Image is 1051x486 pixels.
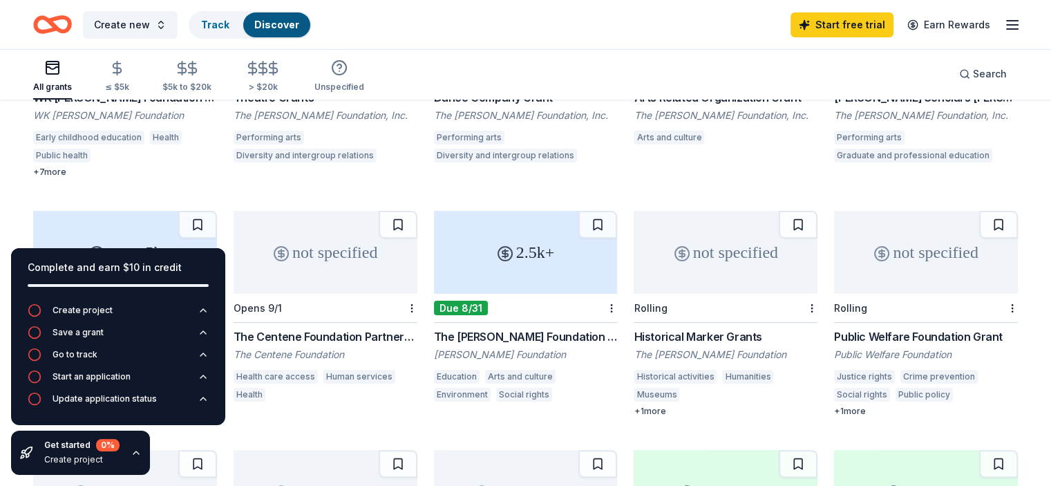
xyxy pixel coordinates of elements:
[33,149,91,162] div: Public health
[834,211,1018,417] a: not specifiedRollingPublic Welfare Foundation GrantPublic Welfare FoundationJustice rightsCrime p...
[245,82,281,93] div: > $20k
[234,211,417,294] div: not specified
[314,82,364,93] div: Unspecified
[53,305,113,316] div: Create project
[105,82,129,93] div: ≤ $5k
[434,301,488,315] div: Due 8/31
[834,211,1018,294] div: not specified
[834,131,905,144] div: Performing arts
[28,370,209,392] button: Start an application
[28,259,209,276] div: Complete and earn $10 in credit
[53,327,104,338] div: Save a grant
[254,19,299,30] a: Discover
[234,388,265,402] div: Health
[33,109,217,122] div: WK [PERSON_NAME] Foundation
[323,370,395,384] div: Human services
[28,392,209,414] button: Update application status
[834,302,867,314] div: Rolling
[245,55,281,100] button: > $20k
[973,66,1007,82] span: Search
[634,131,704,144] div: Arts and culture
[722,370,773,384] div: Humanities
[434,109,618,122] div: The [PERSON_NAME] Foundation, Inc.
[28,348,209,370] button: Go to track
[834,348,1018,362] div: Public Welfare Foundation
[234,302,282,314] div: Opens 9/1
[53,349,97,360] div: Go to track
[834,328,1018,345] div: Public Welfare Foundation Grant
[834,370,895,384] div: Justice rights
[33,54,72,100] button: All grants
[634,302,667,314] div: Rolling
[83,11,178,39] button: Create new
[33,167,217,178] div: + 7 more
[485,370,556,384] div: Arts and culture
[28,326,209,348] button: Save a grant
[434,131,504,144] div: Performing arts
[634,388,679,402] div: Museums
[434,211,618,294] div: 2.5k+
[234,348,417,362] div: The Centene Foundation
[234,149,377,162] div: Diversity and intergroup relations
[33,131,144,144] div: Early childhood education
[44,439,120,451] div: Get started
[94,17,150,33] span: Create new
[834,149,992,162] div: Graduate and professional education
[896,388,953,402] div: Public policy
[162,55,211,100] button: $5k to $20k
[834,109,1018,122] div: The [PERSON_NAME] Foundation, Inc.
[900,370,978,384] div: Crime prevention
[105,55,129,100] button: ≤ $5k
[96,439,120,451] div: 0 %
[234,109,417,122] div: The [PERSON_NAME] Foundation, Inc.
[634,406,817,417] div: + 1 more
[234,370,318,384] div: Health care access
[162,82,211,93] div: $5k to $20k
[201,19,229,30] a: Track
[434,388,491,402] div: Environment
[634,109,817,122] div: The [PERSON_NAME] Foundation, Inc.
[790,12,893,37] a: Start free trial
[434,348,618,362] div: [PERSON_NAME] Foundation
[434,328,618,345] div: The [PERSON_NAME] Foundation Grant
[948,60,1018,88] button: Search
[234,328,417,345] div: The Centene Foundation Partners Program
[634,211,817,294] div: not specified
[150,131,182,144] div: Health
[434,370,480,384] div: Education
[634,348,817,362] div: The [PERSON_NAME] Foundation
[899,12,998,37] a: Earn Rewards
[53,371,131,382] div: Start an application
[28,303,209,326] button: Create project
[634,211,817,417] a: not specifiedRollingHistorical Marker GrantsThe [PERSON_NAME] FoundationHistorical activitiesHuma...
[44,454,120,465] div: Create project
[33,211,217,388] a: up to 5kRolling#ThanksToMaddie Grant Giveaways[PERSON_NAME]'s FundDomesticated animals
[434,211,618,406] a: 2.5k+Due 8/31The [PERSON_NAME] Foundation Grant[PERSON_NAME] FoundationEducationArts and cultureE...
[434,149,577,162] div: Diversity and intergroup relations
[634,328,817,345] div: Historical Marker Grants
[834,388,890,402] div: Social rights
[834,406,1018,417] div: + 1 more
[234,131,304,144] div: Performing arts
[314,54,364,100] button: Unspecified
[189,11,312,39] button: TrackDiscover
[33,8,72,41] a: Home
[234,211,417,406] a: not specifiedOpens 9/1The Centene Foundation Partners ProgramThe Centene FoundationHealth care ac...
[33,211,217,294] div: up to 5k
[634,370,717,384] div: Historical activities
[496,388,552,402] div: Social rights
[33,82,72,93] div: All grants
[53,393,157,404] div: Update application status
